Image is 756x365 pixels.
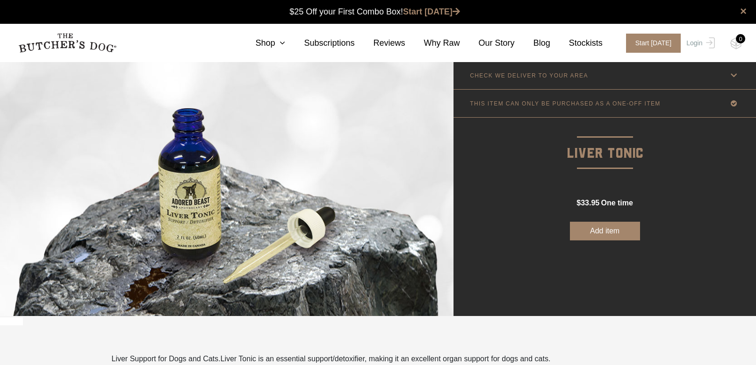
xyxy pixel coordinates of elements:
span: $ [576,199,581,207]
span: one time [601,199,633,207]
a: Why Raw [405,37,460,49]
p: THIS ITEM CAN ONLY BE PURCHASED AS A ONE-OFF ITEM [470,100,661,107]
a: Start [DATE] [617,34,684,53]
span: Start [DATE] [626,34,681,53]
a: Our Story [460,37,515,49]
a: Blog [515,37,550,49]
button: Add item [570,222,640,240]
a: Subscriptions [285,37,354,49]
a: Start [DATE] [403,7,460,16]
a: close [740,6,747,17]
a: THIS ITEM CAN ONLY BE PURCHASED AS A ONE-OFF ITEM [454,90,756,117]
a: Stockists [550,37,603,49]
a: Reviews [355,37,405,49]
a: CHECK WE DELIVER TO YOUR AREA [454,62,756,89]
img: TBD_Cart-Empty.png [730,37,742,49]
div: 0 [736,34,745,43]
p: Liver Tonic [454,118,756,165]
p: Liver Support for Dogs and Cats.Liver Tonic is an essential support/detoxifier, making it an exce... [112,353,551,365]
p: CHECK WE DELIVER TO YOUR AREA [470,72,588,79]
a: Login [684,34,714,53]
a: Shop [237,37,285,49]
span: 33.95 [581,199,599,207]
